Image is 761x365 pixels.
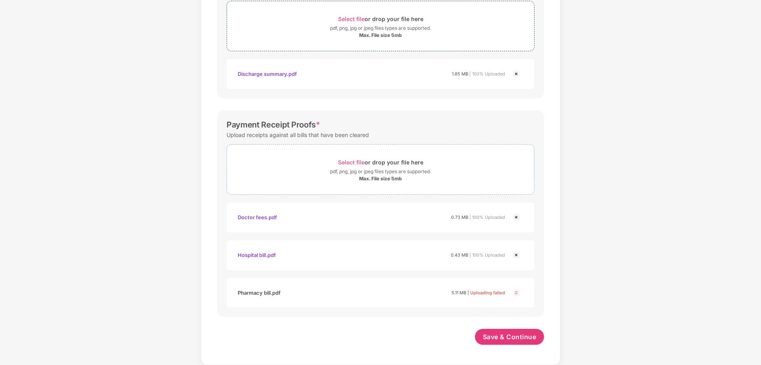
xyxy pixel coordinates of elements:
[338,15,365,22] span: Select file
[330,24,431,32] div: pdf, png, jpg or jpeg files types are supported.
[227,151,534,188] span: Select fileor drop your file herepdf, png, jpg or jpeg files types are supported.Max. File size 5mb
[359,176,402,182] div: Max. File size 5mb
[451,214,468,220] span: 0.73 MB
[227,7,534,45] span: Select fileor drop your file herepdf, png, jpg or jpeg files types are supported.Max. File size 5mb
[227,120,320,129] div: Payment Receipt Proofs
[469,214,505,220] span: | 100% Uploaded
[238,211,277,224] div: Doctor fees.pdf
[238,248,276,262] div: Hospital bill.pdf
[451,252,468,258] span: 0.43 MB
[359,32,402,39] div: Max. File size 5mb
[511,212,521,222] img: svg+xml;base64,PHN2ZyBpZD0iQ3Jvc3MtMjR4MjQiIHhtbG5zPSJodHRwOi8vd3d3LnczLm9yZy8yMDAwL3N2ZyIgd2lkdG...
[227,129,369,140] div: Upload receipts against all bills that have been cleared
[238,67,297,81] div: Discharge summary.pdf
[511,250,521,260] img: svg+xml;base64,PHN2ZyBpZD0iQ3Jvc3MtMjR4MjQiIHhtbG5zPSJodHRwOi8vd3d3LnczLm9yZy8yMDAwL3N2ZyIgd2lkdG...
[475,329,544,345] button: Save & Continue
[338,159,365,166] span: Select file
[467,290,505,295] span: | Uploading failed
[469,252,505,258] span: | 100% Uploaded
[452,290,466,295] span: 5.11 MB
[330,168,431,176] div: pdf, png, jpg or jpeg files types are supported.
[452,71,468,77] span: 1.85 MB
[238,286,281,299] div: Pharmacy bill.pdf
[511,69,521,79] img: svg+xml;base64,PHN2ZyBpZD0iQ3Jvc3MtMjR4MjQiIHhtbG5zPSJodHRwOi8vd3d3LnczLm9yZy8yMDAwL3N2ZyIgd2lkdG...
[511,288,521,297] img: svg+xml;base64,PHN2ZyBpZD0iQ3Jvc3MtMjR4MjQiIHhtbG5zPSJodHRwOi8vd3d3LnczLm9yZy8yMDAwL3N2ZyIgd2lkdG...
[483,332,536,341] span: Save & Continue
[338,14,423,24] div: or drop your file here
[338,157,423,168] div: or drop your file here
[469,71,505,77] span: | 100% Uploaded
